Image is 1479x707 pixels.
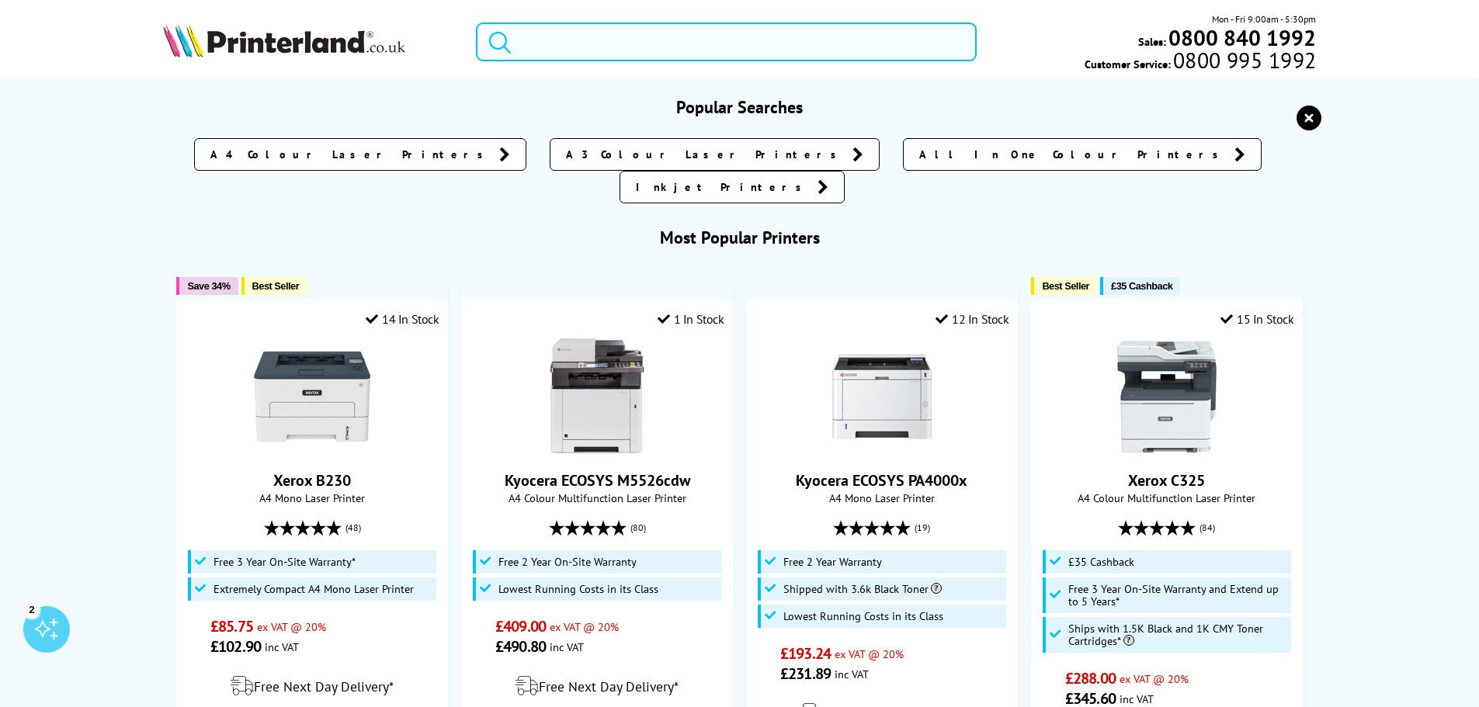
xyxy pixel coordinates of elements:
[214,583,414,595] span: Extremely Compact A4 Mono Laser Printer
[1120,691,1154,706] span: inc VAT
[345,513,361,542] span: (48)
[1138,34,1166,49] span: Sales:
[185,490,439,505] span: A4 Mono Laser Printer
[476,23,977,61] input: Search p
[194,138,526,171] a: A4 Colour Laser Printers
[919,147,1227,162] span: All In One Colour Printers
[755,490,1009,505] span: A4 Mono Laser Printer
[1031,277,1097,295] button: Best Seller
[835,667,869,681] span: inc VAT
[1068,556,1134,568] span: £35 Cashback
[163,23,457,61] a: Printerland Logo
[550,619,619,634] span: ex VAT @ 20%
[265,639,299,654] span: inc VAT
[1212,12,1316,26] span: Mon - Fri 9:00am - 5:30pm
[254,442,370,458] a: Xerox B230
[366,311,439,327] div: 14 In Stock
[495,636,546,657] span: £490.80
[1042,280,1089,292] span: Best Seller
[1085,53,1316,71] span: Customer Service:
[835,646,904,661] span: ex VAT @ 20%
[495,616,546,636] span: £409.00
[824,338,940,455] img: Kyocera ECOSYS PA4000x
[1220,311,1293,327] div: 15 In Stock
[257,619,326,634] span: ex VAT @ 20%
[780,643,831,664] span: £193.24
[550,639,584,654] span: inc VAT
[176,277,238,295] button: Save 34%
[241,277,307,295] button: Best Seller
[254,338,370,455] img: Xerox B230
[636,179,810,195] span: Inkjet Printers
[210,636,261,657] span: £102.90
[915,513,930,542] span: (19)
[550,138,880,171] a: A3 Colour Laser Printers
[903,138,1262,171] a: All In One Colour Printers
[210,147,491,162] span: A4 Colour Laser Printers
[658,311,724,327] div: 1 In Stock
[1100,277,1180,295] button: £35 Cashback
[498,556,637,568] span: Free 2 Year On-Site Warranty
[1068,622,1288,647] span: Ships with 1.5K Black and 1K CMY Toner Cartridges*
[796,470,967,490] a: Kyocera ECOSYS PA4000x
[630,513,646,542] span: (80)
[1120,671,1189,686] span: ex VAT @ 20%
[539,442,655,458] a: Kyocera ECOSYS M5526cdw
[163,96,1317,118] h3: Popular Searches
[1109,442,1225,458] a: Xerox C325
[1111,280,1172,292] span: £35 Cashback
[1168,23,1316,52] b: 0800 840 1992
[780,664,831,684] span: £231.89
[1128,470,1205,490] a: Xerox C325
[1065,668,1116,688] span: £288.00
[498,583,658,595] span: Lowest Running Costs in its Class
[214,556,356,568] span: Free 3 Year On-Site Warranty*
[163,227,1317,248] h3: Most Popular Printers
[620,171,845,203] a: Inkjet Printers
[252,280,300,292] span: Best Seller
[273,470,351,490] a: Xerox B230
[566,147,845,162] span: A3 Colour Laser Printers
[1171,53,1316,68] span: 0800 995 1992
[783,610,943,622] span: Lowest Running Costs in its Class
[470,490,724,505] span: A4 Colour Multifunction Laser Printer
[23,601,40,618] div: 2
[1166,30,1316,45] a: 0800 840 1992
[1200,513,1215,542] span: (84)
[539,338,655,455] img: Kyocera ECOSYS M5526cdw
[1109,338,1225,455] img: Xerox C325
[1040,490,1293,505] span: A4 Colour Multifunction Laser Printer
[824,442,940,458] a: Kyocera ECOSYS PA4000x
[210,616,253,636] span: £85.75
[783,556,882,568] span: Free 2 Year Warranty
[163,23,405,57] img: Printerland Logo
[783,583,942,595] span: Shipped with 3.6k Black Toner
[187,280,230,292] span: Save 34%
[505,470,690,490] a: Kyocera ECOSYS M5526cdw
[1068,583,1288,608] span: Free 3 Year On-Site Warranty and Extend up to 5 Years*
[936,311,1009,327] div: 12 In Stock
